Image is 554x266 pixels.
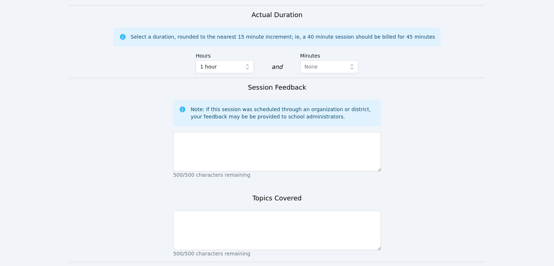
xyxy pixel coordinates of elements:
[196,60,254,73] button: 1 hour
[190,106,375,120] div: Note: If this session was scheduled through an organization or district, your feedback may be be ...
[248,82,306,93] h3: Session Feedback
[304,64,318,70] span: None
[131,33,435,40] div: Select a duration, rounded to the nearest 15 minute increment; ie, a 40 minute session should be ...
[271,63,282,71] div: and
[251,10,302,20] h3: Actual Duration
[200,62,216,71] span: 1 hour
[173,171,381,179] p: 500/500 characters remaining
[173,250,381,257] p: 500/500 characters remaining
[252,193,302,203] h3: Topics Covered
[300,49,358,60] label: Minutes
[196,49,254,60] label: Hours
[300,60,358,73] button: None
